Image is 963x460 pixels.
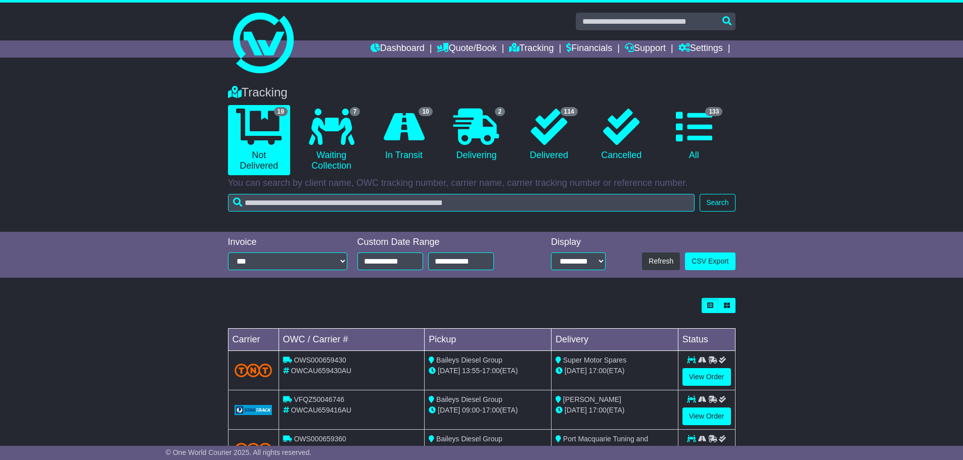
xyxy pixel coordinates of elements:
a: Financials [566,40,612,58]
span: 7 [350,107,360,116]
a: 133 All [663,105,725,165]
a: 114 Delivered [518,105,580,165]
div: Tracking [223,85,741,100]
span: 2 [495,107,506,116]
span: 17:00 [589,367,607,375]
span: 17:00 [482,367,500,375]
span: 19 [274,107,288,116]
a: Cancelled [590,105,653,165]
span: OWS000659430 [294,356,346,364]
span: 17:00 [589,406,607,414]
button: Search [700,194,735,212]
div: Display [551,237,606,248]
img: GetCarrierServiceLogo [235,405,272,415]
button: Refresh [642,252,680,270]
img: TNT_Domestic.png [235,364,272,377]
span: OWCAU659430AU [291,367,351,375]
div: - (ETA) [429,444,547,455]
a: Dashboard [371,40,425,58]
td: Carrier [228,329,279,351]
span: 17:00 [482,406,500,414]
a: CSV Export [685,252,735,270]
td: Status [678,329,735,351]
span: 09:00 [462,406,480,414]
a: 19 Not Delivered [228,105,290,175]
div: Custom Date Range [357,237,520,248]
span: © One World Courier 2025. All rights reserved. [166,448,312,456]
span: 13:55 [462,367,480,375]
span: Baileys Diesel Group [436,356,502,364]
span: [DATE] [438,406,460,414]
span: VFQZ50046746 [294,395,344,403]
span: OWCAU659416AU [291,406,351,414]
a: Support [625,40,666,58]
a: 7 Waiting Collection [300,105,362,175]
span: [DATE] [565,406,587,414]
p: You can search by client name, OWC tracking number, carrier name, carrier tracking number or refe... [228,178,736,189]
span: [DATE] [565,367,587,375]
td: Delivery [551,329,678,351]
a: View Order [682,368,731,386]
span: [PERSON_NAME] [563,395,621,403]
a: View Order [682,407,731,425]
span: [DATE] [438,367,460,375]
div: (ETA) [556,405,674,416]
a: Settings [678,40,723,58]
span: Baileys Diesel Group [436,435,502,443]
a: Quote/Book [437,40,496,58]
td: OWC / Carrier # [279,329,425,351]
span: 133 [705,107,722,116]
a: Tracking [509,40,554,58]
a: 10 In Transit [373,105,435,165]
td: Pickup [425,329,552,351]
span: 114 [561,107,578,116]
a: 2 Delivering [445,105,508,165]
img: TNT_Domestic.png [235,443,272,456]
span: Super Motor Spares [563,356,626,364]
div: (ETA) [556,366,674,376]
span: Baileys Diesel Group [436,395,502,403]
div: Invoice [228,237,347,248]
span: OWS000659360 [294,435,346,443]
span: Port Macquarie Tuning and Mechanical [556,435,648,453]
div: - (ETA) [429,405,547,416]
span: 10 [419,107,432,116]
div: - (ETA) [429,366,547,376]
